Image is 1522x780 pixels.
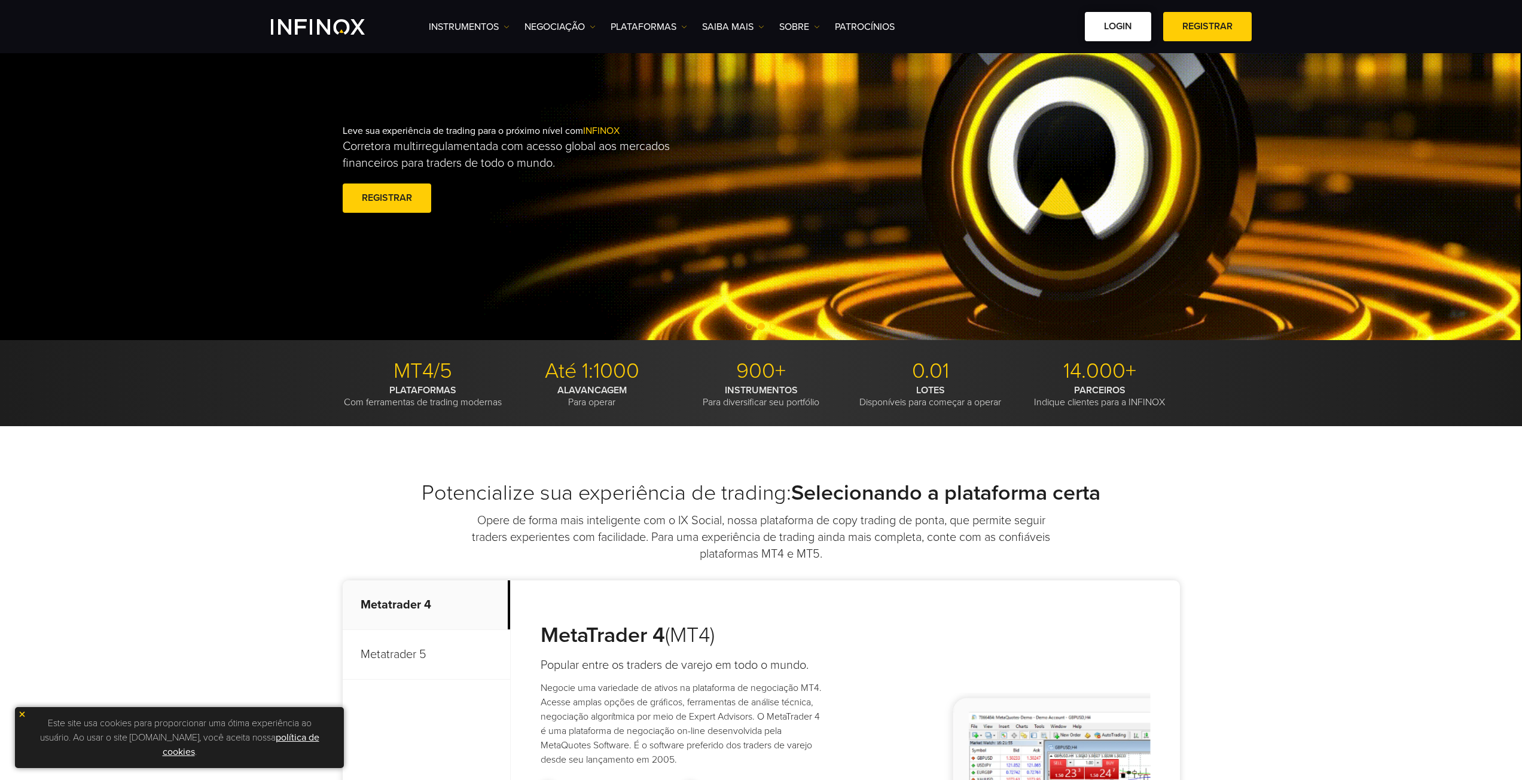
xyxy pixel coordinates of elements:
[1074,384,1126,396] strong: PARCEIROS
[541,681,826,767] p: Negocie uma variedade de ativos na plataforma de negociação MT4. Acesse amplas opções de gráficos...
[1020,358,1180,384] p: 14.000+
[389,384,456,396] strong: PLATAFORMAS
[758,323,765,330] span: Go to slide 2
[850,384,1011,408] p: Disponíveis para começar a operar
[21,713,338,762] p: Este site usa cookies para proporcionar uma ótima experiência ao usuário. Ao usar o site [DOMAIN_...
[583,125,620,137] span: INFINOX
[725,384,798,396] strong: INSTRUMENTOS
[512,384,672,408] p: Para operar
[770,323,777,330] span: Go to slide 3
[541,657,826,674] h4: Popular entre os traders de varejo em todo o mundo.
[524,20,596,34] a: NEGOCIAÇÃO
[779,20,820,34] a: SOBRE
[702,20,764,34] a: Saiba mais
[343,358,503,384] p: MT4/5
[557,384,627,396] strong: ALAVANCAGEM
[343,480,1180,506] h2: Potencialize sua experiência de trading:
[1163,12,1252,41] a: Registrar
[429,20,510,34] a: Instrumentos
[916,384,945,396] strong: LOTES
[271,19,393,35] a: INFINOX Logo
[343,138,698,172] p: Corretora multirregulamentada com acesso global aos mercados financeiros para traders de todo o m...
[18,710,26,718] img: yellow close icon
[471,512,1051,562] p: Opere de forma mais inteligente com o IX Social, nossa plataforma de copy trading de ponta, que p...
[1085,12,1151,41] a: Login
[343,106,786,235] div: Leve sua experiência de trading para o próximo nível com
[343,183,431,213] a: Registrar
[791,480,1100,506] strong: Selecionando a plataforma certa
[541,622,826,649] h3: (MT4)
[541,622,665,648] strong: MetaTrader 4
[681,358,841,384] p: 900+
[611,20,687,34] a: PLATAFORMAS
[343,580,510,630] p: Metatrader 4
[835,20,895,34] a: Patrocínios
[850,358,1011,384] p: 0.01
[343,384,503,408] p: Com ferramentas de trading modernas
[746,323,753,330] span: Go to slide 1
[681,384,841,408] p: Para diversificar seu portfólio
[1020,384,1180,408] p: Indique clientes para a INFINOX
[512,358,672,384] p: Até 1:1000
[343,630,510,680] p: Metatrader 5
